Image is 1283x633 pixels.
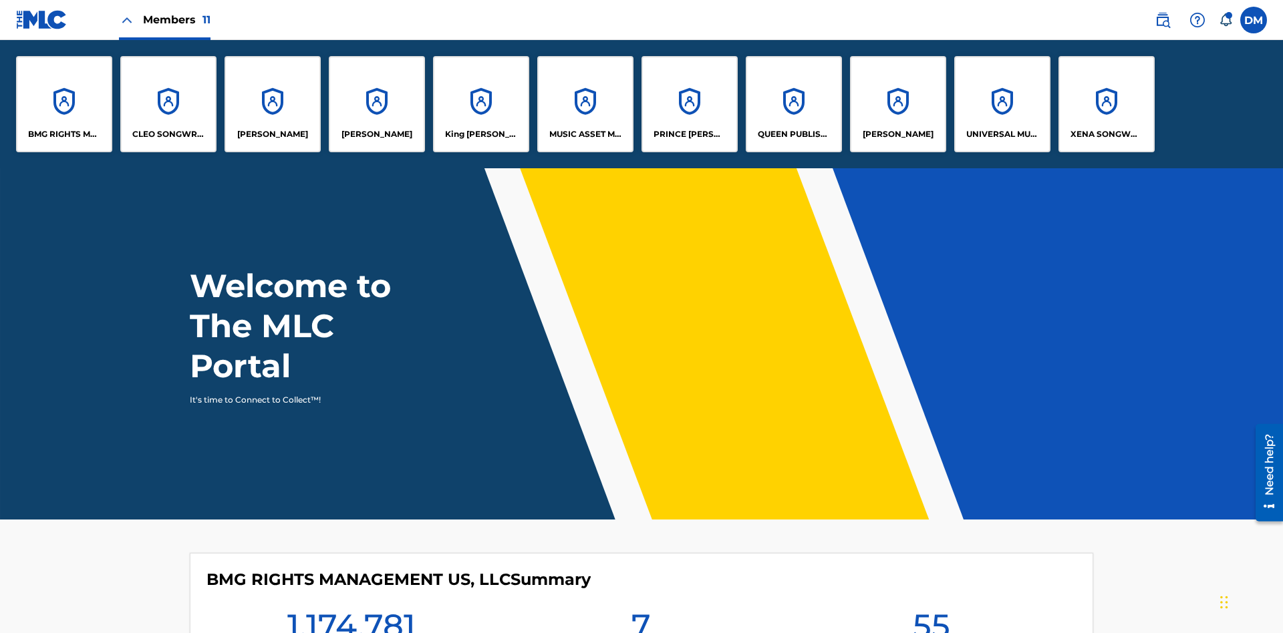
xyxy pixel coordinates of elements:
a: AccountsCLEO SONGWRITER [120,56,217,152]
iframe: Chat Widget [1216,569,1283,633]
a: Public Search [1149,7,1176,33]
span: Members [143,12,210,27]
img: search [1155,12,1171,28]
a: AccountsKing [PERSON_NAME] [433,56,529,152]
img: MLC Logo [16,10,67,29]
p: King McTesterson [445,128,518,140]
a: AccountsUNIVERSAL MUSIC PUB GROUP [954,56,1050,152]
a: Accounts[PERSON_NAME] [329,56,425,152]
img: help [1189,12,1205,28]
p: It's time to Connect to Collect™! [190,394,422,406]
a: Accounts[PERSON_NAME] [225,56,321,152]
a: Accounts[PERSON_NAME] [850,56,946,152]
h4: BMG RIGHTS MANAGEMENT US, LLC [206,570,591,590]
p: CLEO SONGWRITER [132,128,205,140]
img: Close [119,12,135,28]
p: ELVIS COSTELLO [237,128,308,140]
p: MUSIC ASSET MANAGEMENT (MAM) [549,128,622,140]
h1: Welcome to The MLC Portal [190,266,440,386]
p: PRINCE MCTESTERSON [654,128,726,140]
div: Drag [1220,582,1228,622]
a: AccountsXENA SONGWRITER [1058,56,1155,152]
div: User Menu [1240,7,1267,33]
p: QUEEN PUBLISHA [758,128,831,140]
p: BMG RIGHTS MANAGEMENT US, LLC [28,128,101,140]
div: Notifications [1219,13,1232,27]
p: RONALD MCTESTERSON [863,128,934,140]
span: 11 [202,13,210,26]
p: XENA SONGWRITER [1071,128,1143,140]
a: AccountsQUEEN PUBLISHA [746,56,842,152]
div: Help [1184,7,1211,33]
a: AccountsMUSIC ASSET MANAGEMENT (MAM) [537,56,633,152]
p: EYAMA MCSINGER [341,128,412,140]
iframe: Resource Center [1246,419,1283,528]
p: UNIVERSAL MUSIC PUB GROUP [966,128,1039,140]
a: AccountsBMG RIGHTS MANAGEMENT US, LLC [16,56,112,152]
a: AccountsPRINCE [PERSON_NAME] [641,56,738,152]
